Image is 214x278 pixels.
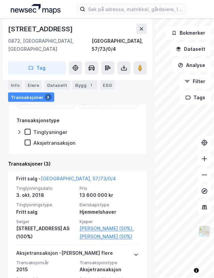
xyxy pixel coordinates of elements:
[41,176,116,182] a: [GEOGRAPHIC_DATA], 57/73/0/4
[166,26,211,40] button: Bokmerker
[179,75,211,88] button: Filter
[16,219,75,225] span: Selger
[72,80,97,90] div: Bygg
[16,260,75,266] span: Transaksjonsår
[16,175,116,186] div: Fritt salg -
[8,37,92,53] div: 0872, [GEOGRAPHIC_DATA], [GEOGRAPHIC_DATA]
[80,260,139,266] span: Transaksjonstype
[100,80,115,90] div: ESG
[16,249,113,260] div: Aksjetransaksjon - [PERSON_NAME] flere
[8,24,74,34] div: [STREET_ADDRESS]
[88,81,95,88] div: 1
[85,4,186,14] input: Søk på adresse, matrikkel, gårdeiere, leietakere eller personer
[92,37,147,53] div: [GEOGRAPHIC_DATA], 57/73/0/4
[33,129,67,136] div: Tinglysninger
[16,192,75,200] div: 3. okt. 2018
[17,117,60,125] div: Transaksjonstype
[80,219,139,225] span: Kjøper
[180,91,211,104] button: Tags
[8,92,54,102] div: Transaksjoner
[11,4,61,14] img: logo.a4113a55bc3d86da70a041830d287a7e.svg
[16,266,75,274] div: 2015
[80,186,139,192] span: Pris
[80,225,139,233] a: [PERSON_NAME] (50%),
[8,61,66,75] button: Tag
[45,94,52,100] div: 3
[198,225,211,238] img: Z
[16,208,75,216] div: Fritt salg
[16,225,75,241] div: [STREET_ADDRESS] AS (100%)
[16,186,75,192] span: Tinglysningsdato
[16,202,75,208] span: Tinglysningstype
[33,140,75,146] div: Aksjetransaksjon
[80,266,139,274] div: Aksjetransaksjon
[44,80,70,90] div: Datasett
[172,59,211,72] button: Analyse
[80,202,139,208] span: Eierskapstype
[8,160,147,168] div: Transaksjoner (3)
[180,246,214,278] iframe: Chat Widget
[180,246,214,278] div: Kontrollprogram for chat
[80,233,139,241] a: [PERSON_NAME] (50%)
[25,80,42,90] div: Eiere
[80,192,139,200] div: 13 600 000 kr
[80,208,139,216] div: Hjemmelshaver
[170,42,211,56] button: Datasett
[8,80,22,90] div: Info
